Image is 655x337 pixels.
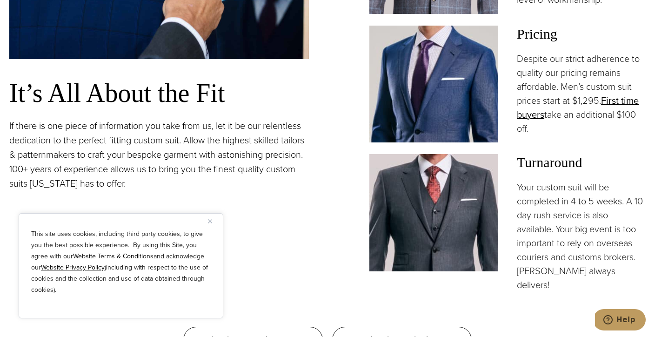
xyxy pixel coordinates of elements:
h3: Pricing [517,26,646,42]
p: This site uses cookies, including third party cookies, to give you the best possible experience. ... [31,229,211,296]
button: Close [208,216,219,227]
h3: It’s All About the Fit [9,78,309,109]
p: Despite our strict adherence to quality our pricing remains affordable. Men’s custom suit prices ... [517,52,646,135]
a: Website Privacy Policy [41,263,105,272]
p: If there is one piece of information you take from us, let it be our relentless dedication to the... [9,119,309,191]
h3: Turnaround [517,154,646,171]
img: Client in blue solid custom made suit with white shirt and navy tie. Fabric by Scabal. [369,26,498,143]
img: Close [208,219,212,223]
iframe: Opens a widget where you can chat to one of our agents [595,309,646,332]
p: Your custom suit will be completed in 4 to 5 weeks. A 10 day rush service is also available. Your... [517,180,646,292]
a: First time buyers [517,94,639,121]
a: Website Terms & Conditions [73,251,154,261]
img: Client in vested charcoal bespoke suit with white shirt and red patterned tie. [369,154,498,271]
